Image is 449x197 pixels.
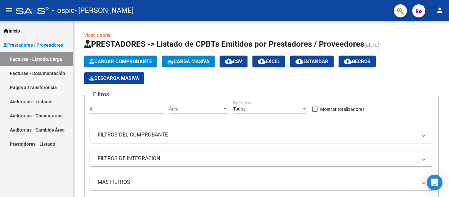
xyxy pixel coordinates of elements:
span: Carga Masiva [167,59,209,64]
mat-expansion-panel-header: FILTROS DEL COMPROBANTE [90,127,433,143]
span: - ospic [52,3,75,18]
mat-icon: cloud_download [295,57,303,65]
mat-panel-title: FILTROS DE INTEGRACION [98,155,417,162]
mat-icon: person [436,6,444,14]
button: Descarga Masiva [84,72,144,84]
span: Gecros [344,59,370,64]
mat-panel-title: FILTROS DEL COMPROBANTE [98,131,417,138]
mat-expansion-panel-header: FILTROS DE INTEGRACION [90,151,433,166]
button: Gecros [339,56,376,67]
span: Inicio [3,27,20,35]
button: Estandar [290,56,334,67]
span: (alt+q) [364,42,380,48]
span: - [PERSON_NAME] [75,3,134,18]
span: Mostrar totalizadores [320,105,365,113]
span: CSV [225,59,242,64]
button: CSV [220,56,248,67]
span: Cargar Comprobante [89,59,152,64]
app-download-masive: Descarga masiva de comprobantes (adjuntos) [84,72,144,84]
mat-icon: menu [5,6,13,14]
a: Video tutorial [84,33,111,38]
h3: Filtros [90,90,112,99]
span: Prestadores / Proveedores [3,41,63,49]
span: PRESTADORES -> Listado de CPBTs Emitidos por Prestadores / Proveedores [84,39,364,49]
mat-icon: cloud_download [225,57,233,65]
span: Estandar [295,59,328,64]
mat-icon: cloud_download [258,57,266,65]
div: Open Intercom Messenger [427,175,442,190]
span: Area [169,106,222,112]
button: EXCEL [252,56,285,67]
span: Descarga Masiva [89,75,139,81]
span: Todos [233,106,246,111]
mat-panel-title: MAS FILTROS [98,179,417,186]
mat-icon: cloud_download [344,57,352,65]
button: Carga Masiva [162,56,215,67]
mat-expansion-panel-header: MAS FILTROS [90,174,433,190]
span: EXCEL [258,59,280,64]
button: Cargar Comprobante [84,56,157,67]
